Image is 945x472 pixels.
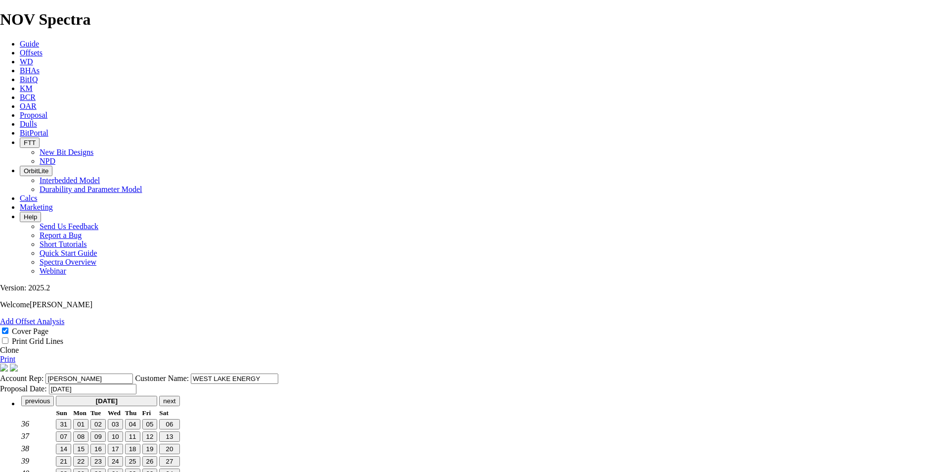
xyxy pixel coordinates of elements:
a: Report a Bug [40,231,82,239]
label: Print Grid Lines [12,337,63,345]
small: Saturday [159,409,169,417]
span: 01 [77,421,85,428]
span: 09 [94,433,102,440]
button: 22 [73,456,88,467]
small: Sunday [56,409,67,417]
label: Customer Name: [135,374,189,382]
small: Friday [142,409,151,417]
button: 18 [125,444,140,454]
em: 39 [21,457,29,465]
span: 06 [166,421,173,428]
span: OrbitLite [24,167,48,175]
button: 06 [159,419,179,429]
span: Help [24,213,37,221]
button: 05 [142,419,158,429]
span: next [163,397,175,405]
button: 23 [90,456,106,467]
span: 10 [112,433,119,440]
button: 13 [159,431,179,442]
a: Marketing [20,203,53,211]
em: 36 [21,420,29,428]
a: OAR [20,102,37,110]
span: Guide [20,40,39,48]
strong: [DATE] [96,397,118,405]
span: 03 [112,421,119,428]
button: 27 [159,456,179,467]
span: 16 [94,445,102,453]
button: 11 [125,431,140,442]
button: 10 [108,431,123,442]
button: 24 [108,456,123,467]
span: 02 [94,421,102,428]
span: BHAs [20,66,40,75]
a: Interbedded Model [40,176,100,185]
span: 22 [77,458,85,465]
span: 13 [166,433,173,440]
a: New Bit Designs [40,148,93,156]
span: 20 [166,445,173,453]
button: 09 [90,431,106,442]
button: 14 [56,444,71,454]
button: Help [20,212,41,222]
span: 14 [60,445,67,453]
small: Thursday [125,409,137,417]
button: 02 [90,419,106,429]
a: Offsets [20,48,43,57]
em: 38 [21,444,29,453]
button: 17 [108,444,123,454]
button: next [159,396,179,406]
button: 16 [90,444,106,454]
a: Webinar [40,267,66,275]
small: Wednesday [108,409,121,417]
small: Monday [73,409,86,417]
span: 07 [60,433,67,440]
button: 07 [56,431,71,442]
a: KM [20,84,33,93]
a: Proposal [20,111,47,119]
span: 15 [77,445,85,453]
a: WD [20,57,33,66]
a: Calcs [20,194,38,202]
a: BitIQ [20,75,38,84]
a: Short Tutorials [40,240,87,248]
em: 37 [21,432,29,440]
span: previous [25,397,50,405]
span: 26 [146,458,154,465]
span: BitPortal [20,129,48,137]
button: 12 [142,431,158,442]
span: 21 [60,458,67,465]
span: 25 [129,458,136,465]
a: BCR [20,93,36,101]
button: 25 [125,456,140,467]
button: 26 [142,456,158,467]
span: 04 [129,421,136,428]
a: Durability and Parameter Model [40,185,142,193]
img: cover-graphic.e5199e77.png [10,364,18,372]
button: FTT [20,138,40,148]
a: Dulls [20,120,37,128]
span: 05 [146,421,154,428]
span: [PERSON_NAME] [30,300,92,309]
span: 17 [112,445,119,453]
button: 20 [159,444,179,454]
a: NPD [40,157,55,165]
a: Quick Start Guide [40,249,97,257]
button: 21 [56,456,71,467]
button: 01 [73,419,88,429]
span: 23 [94,458,102,465]
span: 11 [129,433,136,440]
button: 31 [56,419,71,429]
button: 15 [73,444,88,454]
button: previous [21,396,54,406]
span: 08 [77,433,85,440]
button: 04 [125,419,140,429]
